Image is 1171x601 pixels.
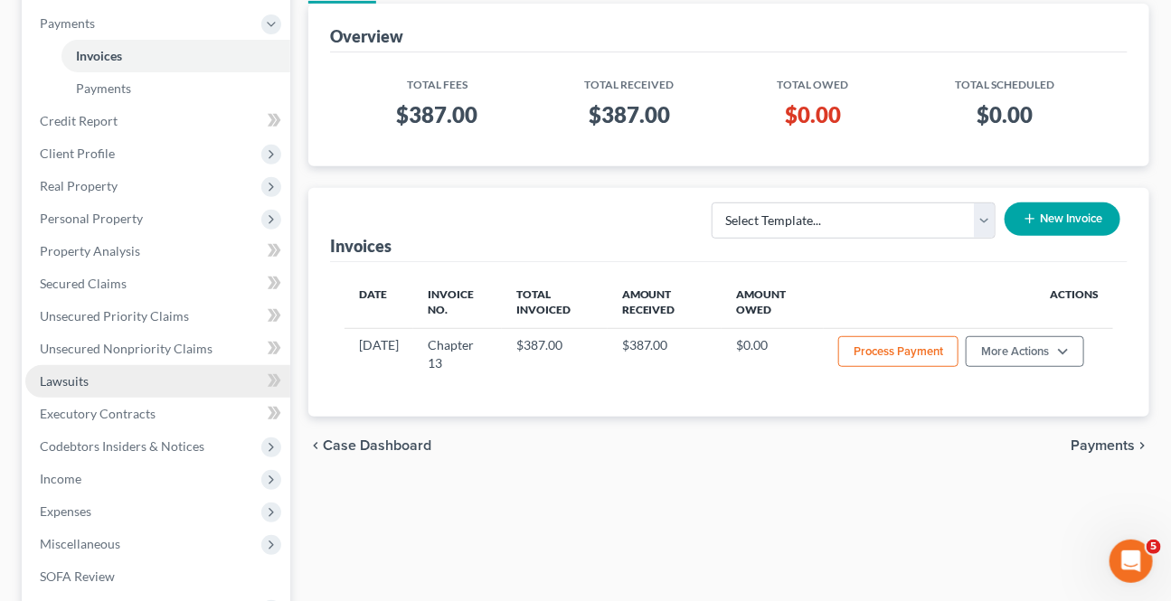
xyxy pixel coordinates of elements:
[1135,438,1149,453] i: chevron_right
[1071,438,1135,453] span: Payments
[25,398,290,430] a: Executory Contracts
[40,113,118,128] span: Credit Report
[25,105,290,137] a: Credit Report
[838,336,959,367] button: Process Payment
[25,333,290,365] a: Unsecured Nonpriority Claims
[911,100,1099,129] h3: $0.00
[40,243,140,258] span: Property Analysis
[76,48,122,63] span: Invoices
[530,67,729,93] th: Total Received
[359,100,515,129] h3: $387.00
[25,365,290,398] a: Lawsuits
[25,268,290,300] a: Secured Claims
[729,67,898,93] th: Total Owed
[40,406,156,421] span: Executory Contracts
[413,277,502,329] th: Invoice No.
[966,336,1084,367] button: More Actions
[40,211,143,226] span: Personal Property
[330,25,403,47] div: Overview
[40,178,118,193] span: Real Property
[722,277,824,329] th: Amount Owed
[608,328,722,380] td: $387.00
[330,235,392,257] div: Invoices
[544,100,714,129] h3: $387.00
[25,560,290,593] a: SOFA Review
[40,341,212,356] span: Unsecured Nonpriority Claims
[743,100,883,129] h3: $0.00
[40,373,89,389] span: Lawsuits
[722,328,824,380] td: $0.00
[76,80,131,96] span: Payments
[40,276,127,291] span: Secured Claims
[25,300,290,333] a: Unsecured Priority Claims
[308,438,431,453] button: chevron_left Case Dashboard
[1071,438,1149,453] button: Payments chevron_right
[1005,202,1120,236] button: New Invoice
[40,308,189,324] span: Unsecured Priority Claims
[40,568,115,584] span: SOFA Review
[824,277,1113,329] th: Actions
[40,15,95,31] span: Payments
[40,438,204,454] span: Codebtors Insiders & Notices
[608,277,722,329] th: Amount Received
[345,67,530,93] th: Total Fees
[25,235,290,268] a: Property Analysis
[40,471,81,486] span: Income
[40,536,120,551] span: Miscellaneous
[1147,540,1161,554] span: 5
[345,328,413,380] td: [DATE]
[502,277,608,329] th: Total Invoiced
[40,503,91,519] span: Expenses
[323,438,431,453] span: Case Dashboard
[502,328,608,380] td: $387.00
[61,40,290,72] a: Invoices
[345,277,413,329] th: Date
[308,438,323,453] i: chevron_left
[40,146,115,161] span: Client Profile
[1110,540,1153,583] iframe: Intercom live chat
[897,67,1113,93] th: Total Scheduled
[61,72,290,105] a: Payments
[413,328,502,380] td: Chapter 13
